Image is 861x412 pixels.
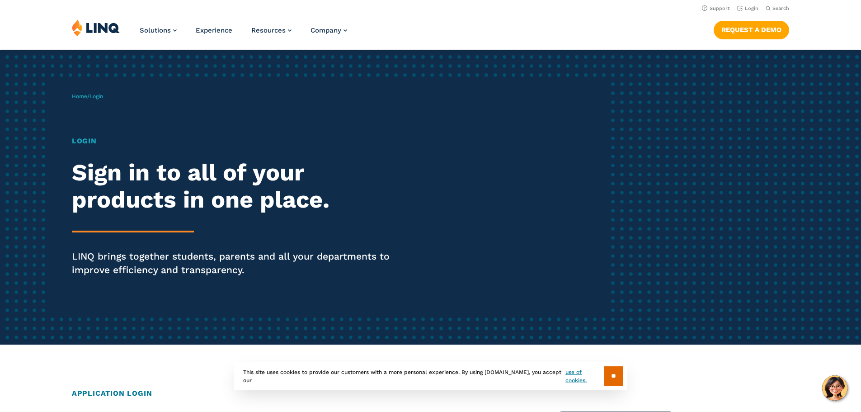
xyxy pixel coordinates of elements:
[140,26,171,34] span: Solutions
[196,26,232,34] a: Experience
[72,93,103,99] span: /
[822,375,847,401] button: Hello, have a question? Let’s chat.
[251,26,286,34] span: Resources
[140,19,347,49] nav: Primary Navigation
[311,26,347,34] a: Company
[737,5,758,11] a: Login
[565,368,604,384] a: use of cookies.
[251,26,292,34] a: Resources
[772,5,789,11] span: Search
[702,5,730,11] a: Support
[234,362,627,390] div: This site uses cookies to provide our customers with a more personal experience. By using [DOMAIN...
[72,250,404,277] p: LINQ brings together students, parents and all your departments to improve efficiency and transpa...
[72,93,87,99] a: Home
[714,21,789,39] a: Request a Demo
[72,19,120,36] img: LINQ | K‑12 Software
[72,159,404,213] h2: Sign in to all of your products in one place.
[89,93,103,99] span: Login
[714,19,789,39] nav: Button Navigation
[766,5,789,12] button: Open Search Bar
[72,136,404,147] h1: Login
[140,26,177,34] a: Solutions
[311,26,341,34] span: Company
